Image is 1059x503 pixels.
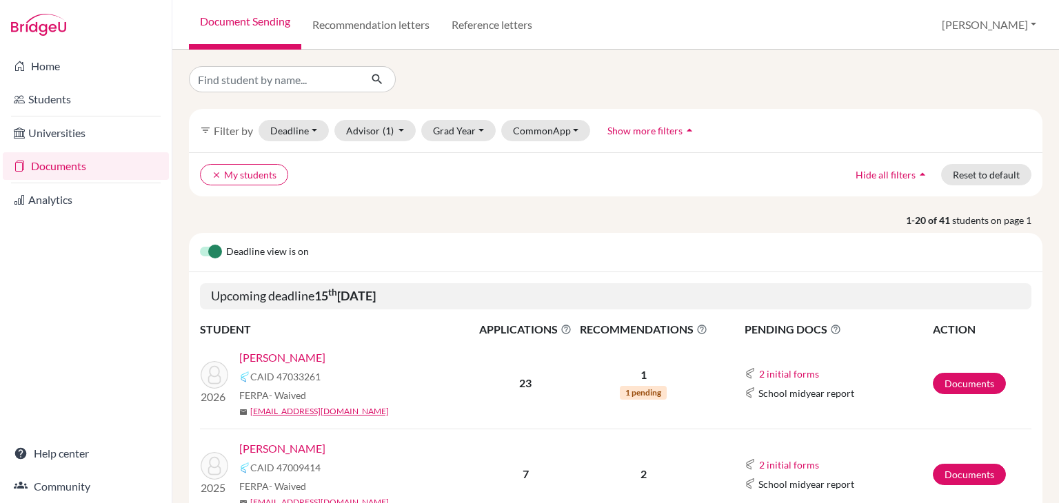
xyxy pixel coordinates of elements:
[3,152,169,180] a: Documents
[200,320,476,338] th: STUDENT
[906,213,952,227] strong: 1-20 of 41
[3,186,169,214] a: Analytics
[758,366,820,382] button: 2 initial forms
[11,14,66,36] img: Bridge-U
[620,386,667,400] span: 1 pending
[745,478,756,489] img: Common App logo
[3,473,169,500] a: Community
[576,321,711,338] span: RECOMMENDATIONS
[3,440,169,467] a: Help center
[519,376,532,389] b: 23
[214,124,253,137] span: Filter by
[758,386,854,400] span: School midyear report
[501,120,591,141] button: CommonApp
[421,120,496,141] button: Grad Year
[745,321,931,338] span: PENDING DOCS
[916,167,929,181] i: arrow_drop_up
[933,464,1006,485] a: Documents
[933,373,1006,394] a: Documents
[844,164,941,185] button: Hide all filtersarrow_drop_up
[758,457,820,473] button: 2 initial forms
[201,361,228,389] img: Choudhary, Divyansh
[758,477,854,491] span: School midyear report
[201,389,228,405] p: 2026
[523,467,529,480] b: 7
[383,125,394,136] span: (1)
[239,440,325,457] a: [PERSON_NAME]
[239,408,248,416] span: mail
[250,369,321,384] span: CAID 47033261
[239,388,306,402] span: FERPA
[3,52,169,80] a: Home
[952,213,1042,227] span: students on page 1
[269,389,306,401] span: - Waived
[856,169,916,181] span: Hide all filters
[745,387,756,398] img: Common App logo
[3,85,169,113] a: Students
[201,480,228,496] p: 2025
[226,244,309,260] span: Deadline view is on
[334,120,416,141] button: Advisor(1)
[200,283,1031,309] h5: Upcoming deadline
[189,66,360,92] input: Find student by name...
[3,119,169,147] a: Universities
[314,288,376,303] b: 15 [DATE]
[212,170,221,180] i: clear
[745,459,756,470] img: Common App logo
[936,12,1042,38] button: [PERSON_NAME]
[239,462,250,473] img: Common App logo
[607,125,683,136] span: Show more filters
[250,405,389,418] a: [EMAIL_ADDRESS][DOMAIN_NAME]
[201,452,228,480] img: Rath , Jaydeep
[941,164,1031,185] button: Reset to default
[932,320,1031,338] th: ACTION
[328,287,337,298] sup: th
[683,123,696,137] i: arrow_drop_up
[259,120,329,141] button: Deadline
[239,349,325,366] a: [PERSON_NAME]
[269,480,306,492] span: - Waived
[239,479,306,493] span: FERPA
[239,371,250,382] img: Common App logo
[476,321,574,338] span: APPLICATIONS
[200,125,211,136] i: filter_list
[576,367,711,383] p: 1
[200,164,288,185] button: clearMy students
[250,460,321,475] span: CAID 47009414
[745,368,756,379] img: Common App logo
[576,466,711,482] p: 2
[596,120,708,141] button: Show more filtersarrow_drop_up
